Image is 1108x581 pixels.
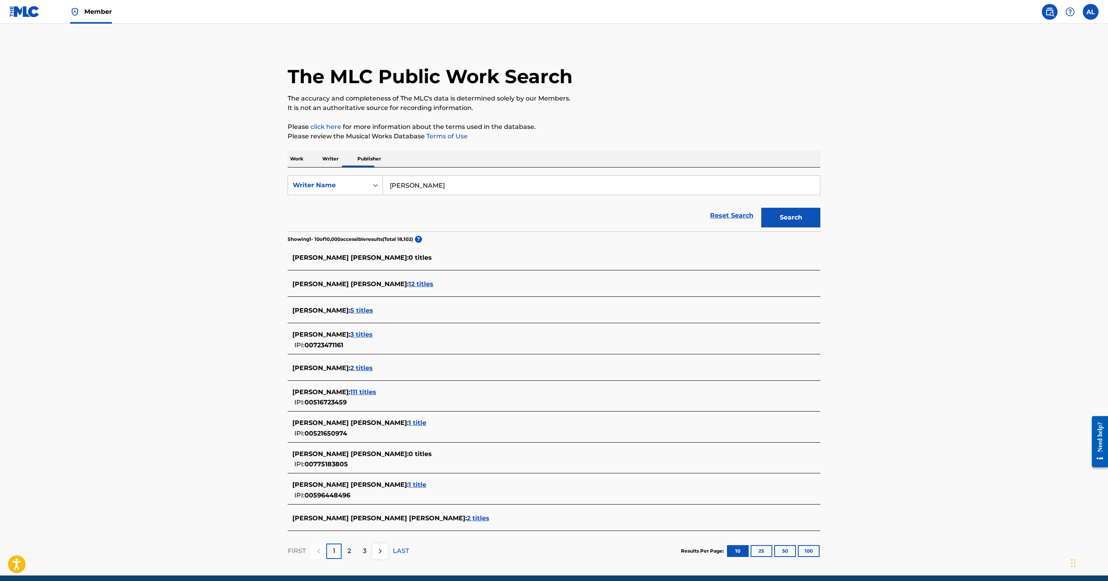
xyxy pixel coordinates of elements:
[333,546,335,556] p: 1
[681,547,726,555] p: Results Per Page:
[415,236,422,243] span: ?
[425,132,468,140] a: Terms of Use
[706,207,757,224] a: Reset Search
[294,492,305,499] span: IPI:
[292,331,350,338] span: [PERSON_NAME] :
[393,546,409,556] p: LAST
[363,546,366,556] p: 3
[292,481,409,488] span: [PERSON_NAME] [PERSON_NAME] :
[467,514,489,522] span: 2 titles
[305,399,347,406] span: 00516723459
[305,492,350,499] span: 00596448496
[9,6,40,17] img: MLC Logo
[288,122,820,132] p: Please for more information about the terms used in the database.
[774,545,796,557] button: 50
[409,481,426,488] span: 1 title
[727,545,749,557] button: 10
[292,419,409,426] span: [PERSON_NAME] [PERSON_NAME] :
[288,94,820,103] p: The accuracy and completeness of The MLC's data is determined solely by our Members.
[1086,404,1108,480] iframe: Resource Center
[376,546,385,556] img: right
[350,364,373,372] span: 2 titles
[292,254,409,261] span: [PERSON_NAME] [PERSON_NAME] :
[1071,551,1076,575] div: Drag
[355,151,383,167] p: Publisher
[292,364,350,372] span: [PERSON_NAME] :
[288,175,820,231] form: Search Form
[288,236,413,243] p: Showing 1 - 10 of 10,000 accessible results (Total 18,102 )
[305,430,347,437] span: 00521650974
[294,460,305,468] span: IPI:
[292,307,350,314] span: [PERSON_NAME] :
[292,450,409,458] span: [PERSON_NAME] [PERSON_NAME] :
[409,254,432,261] span: 0 titles
[294,341,305,349] span: IPI:
[1062,4,1078,20] div: Help
[1042,4,1058,20] a: Public Search
[292,514,467,522] span: [PERSON_NAME] [PERSON_NAME] [PERSON_NAME] :
[293,181,364,190] div: Writer Name
[761,208,820,227] button: Search
[294,399,305,406] span: IPI:
[350,331,373,338] span: 3 titles
[84,7,112,16] span: Member
[288,132,820,141] p: Please review the Musical Works Database
[1069,543,1108,581] iframe: Chat Widget
[798,545,820,557] button: 100
[288,65,573,88] h1: The MLC Public Work Search
[292,388,350,396] span: [PERSON_NAME] :
[348,546,351,556] p: 2
[1065,7,1075,17] img: help
[350,388,376,396] span: 111 titles
[751,545,772,557] button: 25
[1083,4,1099,20] div: User Menu
[288,151,306,167] p: Work
[350,307,373,314] span: 5 titles
[288,103,820,113] p: It is not an authoritative source for recording information.
[409,419,426,426] span: 1 title
[1045,7,1054,17] img: search
[288,546,306,556] p: FIRST
[409,450,432,458] span: 0 titles
[294,430,305,437] span: IPI:
[320,151,341,167] p: Writer
[305,460,348,468] span: 00775183805
[70,7,80,17] img: Top Rightsholder
[292,280,409,288] span: [PERSON_NAME] [PERSON_NAME] :
[305,341,343,349] span: 00723471161
[409,280,433,288] span: 12 titles
[310,123,341,130] a: click here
